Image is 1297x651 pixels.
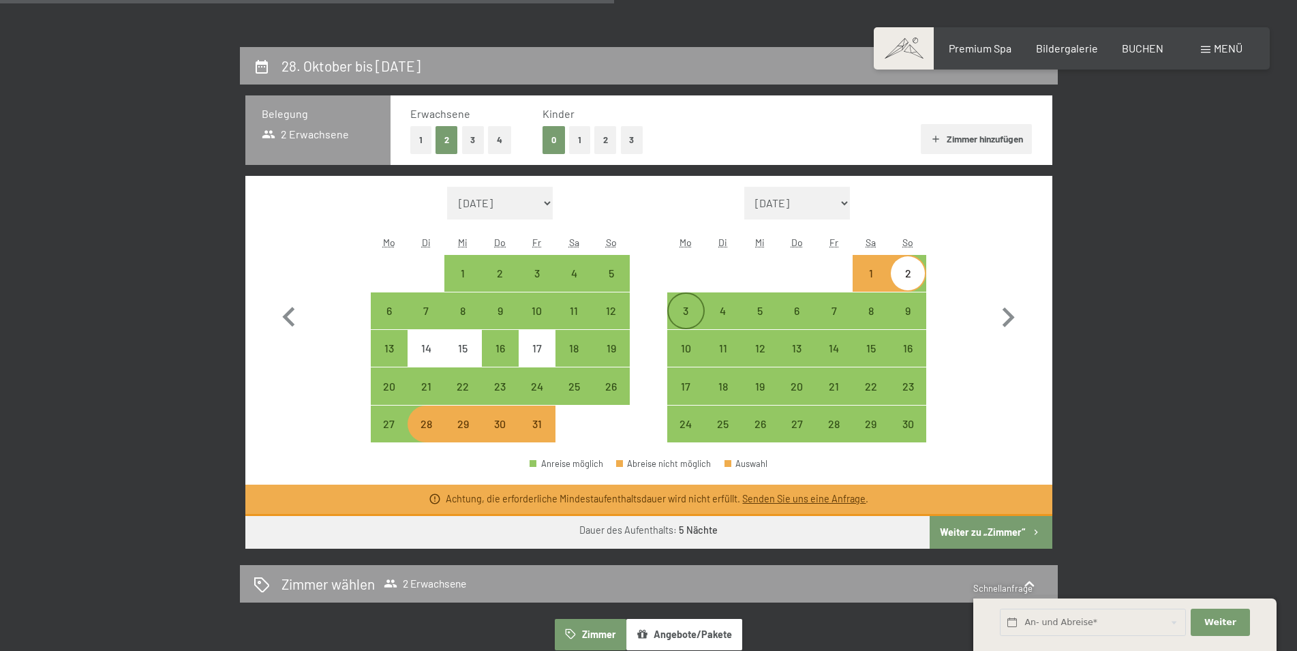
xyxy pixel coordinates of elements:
div: 17 [669,381,703,415]
div: 11 [557,305,591,339]
div: Anreise möglich [519,292,555,329]
div: Anreise möglich [742,330,778,367]
div: Fri Oct 31 2025 [519,406,555,442]
div: 28 [409,419,443,453]
div: Tue Oct 07 2025 [408,292,444,329]
div: Sat Nov 29 2025 [853,406,889,442]
button: Angebote/Pakete [626,619,742,650]
div: Mon Nov 24 2025 [667,406,704,442]
div: 22 [854,381,888,415]
span: Premium Spa [949,42,1011,55]
div: 19 [594,343,628,377]
div: Fri Oct 24 2025 [519,367,555,404]
div: Sat Oct 11 2025 [555,292,592,329]
div: Anreise möglich [482,292,519,329]
div: Wed Oct 01 2025 [444,255,481,292]
div: Thu Nov 13 2025 [778,330,815,367]
div: Anreise möglich [444,255,481,292]
div: Achtung, die erforderliche Mindestaufenthaltsdauer wird nicht erfüllt. . [446,492,868,506]
a: Bildergalerie [1036,42,1098,55]
div: 3 [520,268,554,302]
button: 2 [436,126,458,154]
div: 8 [446,305,480,339]
div: Sat Nov 01 2025 [853,255,889,292]
div: Anreise möglich [592,330,629,367]
div: 28 [817,419,851,453]
div: Tue Nov 04 2025 [705,292,742,329]
div: Anreise möglich [853,367,889,404]
div: 7 [409,305,443,339]
div: Abreise nicht möglich [616,459,712,468]
div: Anreise möglich [815,330,852,367]
abbr: Montag [383,237,395,248]
div: Anreise möglich [408,367,444,404]
abbr: Freitag [829,237,838,248]
div: 2 [483,268,517,302]
div: Tue Oct 14 2025 [408,330,444,367]
div: Thu Oct 16 2025 [482,330,519,367]
div: 26 [594,381,628,415]
div: Anreise möglich [667,292,704,329]
abbr: Mittwoch [458,237,468,248]
div: Tue Nov 11 2025 [705,330,742,367]
div: Tue Nov 25 2025 [705,406,742,442]
div: 18 [706,381,740,415]
div: Wed Oct 29 2025 [444,406,481,442]
div: Wed Oct 08 2025 [444,292,481,329]
div: Anreise möglich [408,406,444,442]
div: Sat Nov 15 2025 [853,330,889,367]
span: 2 Erwachsene [384,577,466,590]
div: Sat Nov 08 2025 [853,292,889,329]
div: Anreise möglich [889,255,926,292]
div: Wed Nov 05 2025 [742,292,778,329]
abbr: Sonntag [606,237,617,248]
div: 10 [669,343,703,377]
abbr: Donnerstag [494,237,506,248]
div: Anreise möglich [815,292,852,329]
abbr: Freitag [532,237,541,248]
div: Anreise möglich [705,367,742,404]
div: Sat Oct 25 2025 [555,367,592,404]
div: Sun Oct 26 2025 [592,367,629,404]
div: Tue Oct 28 2025 [408,406,444,442]
abbr: Donnerstag [791,237,803,248]
div: Anreise möglich [371,367,408,404]
div: 30 [891,419,925,453]
div: Anreise nicht möglich [444,330,481,367]
div: 6 [780,305,814,339]
div: Anreise möglich [889,406,926,442]
h2: Zimmer wählen [281,574,375,594]
div: 9 [483,305,517,339]
button: Zimmer [555,619,626,650]
div: Anreise möglich [705,406,742,442]
div: Sun Oct 05 2025 [592,255,629,292]
div: 25 [706,419,740,453]
div: Tue Nov 18 2025 [705,367,742,404]
div: 15 [446,343,480,377]
div: 11 [706,343,740,377]
abbr: Samstag [569,237,579,248]
div: 16 [483,343,517,377]
button: 1 [410,126,431,154]
div: 14 [409,343,443,377]
div: Sun Nov 30 2025 [889,406,926,442]
a: BUCHEN [1122,42,1163,55]
div: 16 [891,343,925,377]
div: 30 [483,419,517,453]
div: Mon Oct 20 2025 [371,367,408,404]
div: Sun Oct 19 2025 [592,330,629,367]
div: Wed Nov 19 2025 [742,367,778,404]
div: Anreise möglich [592,367,629,404]
div: Sun Nov 16 2025 [889,330,926,367]
div: Mon Nov 03 2025 [667,292,704,329]
button: 3 [462,126,485,154]
button: 2 [594,126,617,154]
div: 8 [854,305,888,339]
div: Fri Nov 14 2025 [815,330,852,367]
div: Sat Oct 18 2025 [555,330,592,367]
button: 1 [569,126,590,154]
div: Anreise nicht möglich [408,330,444,367]
div: Anreise möglich [815,367,852,404]
div: Sat Oct 04 2025 [555,255,592,292]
